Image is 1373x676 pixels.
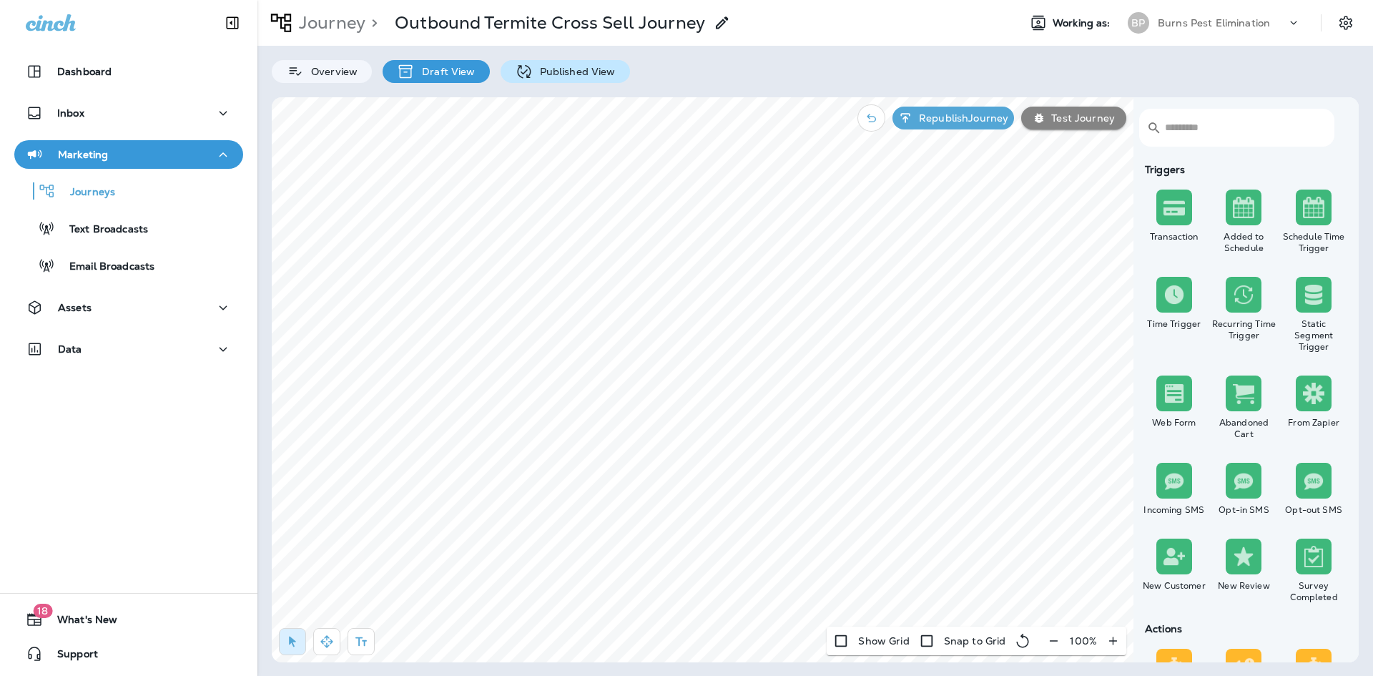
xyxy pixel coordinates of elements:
span: What's New [43,614,117,631]
p: Journey [293,12,365,34]
div: New Review [1212,580,1276,592]
p: Inbox [57,107,84,119]
div: Time Trigger [1142,318,1206,330]
div: Web Form [1142,417,1206,428]
button: Inbox [14,99,243,127]
div: Transaction [1142,231,1206,243]
button: Support [14,640,243,668]
p: Marketing [58,149,108,160]
div: Abandoned Cart [1212,417,1276,440]
button: 18What's New [14,605,243,634]
div: New Customer [1142,580,1206,592]
p: Draft View [415,66,475,77]
div: BP [1128,12,1149,34]
div: Survey Completed [1281,580,1346,603]
p: Overview [304,66,358,77]
p: Outbound Termite Cross Sell Journey [395,12,705,34]
p: Test Journey [1045,112,1115,124]
p: Burns Pest Elimination [1158,17,1270,29]
div: Opt-out SMS [1281,504,1346,516]
p: Show Grid [858,635,909,647]
div: Triggers [1139,164,1349,175]
button: Data [14,335,243,363]
div: Recurring Time Trigger [1212,318,1276,341]
button: Marketing [14,140,243,169]
p: Data [58,343,82,355]
button: Settings [1333,10,1359,36]
div: Static Segment Trigger [1281,318,1346,353]
p: Dashboard [57,66,112,77]
p: Email Broadcasts [55,260,154,274]
p: Assets [58,302,92,313]
div: Schedule Time Trigger [1281,231,1346,254]
div: Actions [1139,623,1349,635]
button: Text Broadcasts [14,213,243,243]
span: 18 [33,604,52,618]
p: Republish Journey [913,112,1008,124]
div: Incoming SMS [1142,504,1206,516]
p: Text Broadcasts [55,223,148,237]
p: Published View [533,66,616,77]
div: Opt-in SMS [1212,504,1276,516]
button: Journeys [14,176,243,206]
button: Dashboard [14,57,243,86]
span: Support [43,648,98,665]
span: Working as: [1053,17,1113,29]
div: Added to Schedule [1212,231,1276,254]
p: 100 % [1070,635,1097,647]
p: > [365,12,378,34]
button: Email Broadcasts [14,250,243,280]
button: RepublishJourney [892,107,1014,129]
div: From Zapier [1281,417,1346,428]
p: Snap to Grid [944,635,1006,647]
button: Assets [14,293,243,322]
button: Test Journey [1021,107,1126,129]
p: Journeys [56,186,115,200]
button: Collapse Sidebar [212,9,252,37]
